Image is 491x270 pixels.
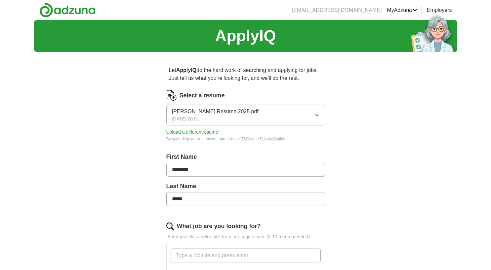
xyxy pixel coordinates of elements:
[427,6,452,14] a: Employers
[166,129,218,136] button: Upload a differentresume
[260,137,285,141] a: Privacy Notice
[171,249,321,262] input: Type a job title and press enter
[387,6,417,14] a: MyAdzuna
[215,24,276,48] h1: ApplyIQ
[177,222,261,231] label: What job are you looking for?
[166,233,325,240] p: Enter job titles and/or pick from our suggestions (6-10 recommended)
[166,182,325,191] label: Last Name
[180,91,225,100] label: Select a resume
[166,222,174,230] img: search.png
[292,6,382,14] li: [EMAIL_ADDRESS][DOMAIN_NAME]
[166,136,325,142] div: By uploading your resume you agree to our and .
[172,108,259,116] span: [PERSON_NAME] Resume 2025.pdf
[166,152,325,161] label: First Name
[39,3,96,17] img: Adzuna logo
[241,137,251,141] a: T&Cs
[172,116,199,122] span: [DATE] 20:01
[166,64,325,85] p: Let do the hard work of searching and applying for jobs. Just tell us what you're looking for, an...
[166,105,325,125] button: [PERSON_NAME] Resume 2025.pdf[DATE] 20:01
[176,67,196,73] strong: ApplyIQ
[166,90,177,101] img: CV Icon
